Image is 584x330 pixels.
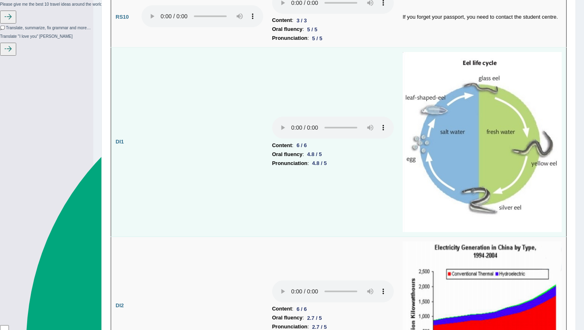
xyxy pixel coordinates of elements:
li: : [272,313,394,322]
b: Pronunciation [272,34,307,43]
b: RS10 [116,14,129,20]
b: DI1 [116,139,124,145]
b: Pronunciation [272,159,307,168]
li: : [272,150,394,159]
b: Content [272,141,292,150]
div: 3 / 3 [293,16,310,25]
div: 5 / 5 [304,25,320,34]
li: : [272,159,394,168]
b: Content [272,16,292,25]
b: Oral fluency [272,150,303,159]
div: 4.8 / 5 [309,159,330,167]
div: 6 / 6 [293,305,310,313]
b: Oral fluency [272,25,303,34]
div: 5 / 5 [309,34,326,43]
div: 6 / 6 [293,141,310,150]
b: DI2 [116,302,124,308]
li: : [272,304,394,313]
li: : [272,141,394,150]
b: Content [272,304,292,313]
div: 2.7 / 5 [304,314,325,322]
li: : [272,34,394,43]
li: : [272,25,394,34]
div: 4.8 / 5 [304,150,325,158]
li: : [272,16,394,25]
b: Oral fluency [272,313,303,322]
